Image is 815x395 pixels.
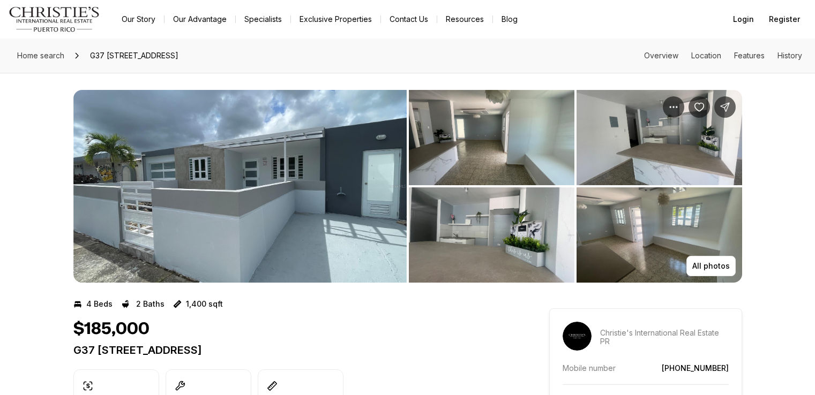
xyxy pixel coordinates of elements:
p: 2 Baths [136,300,165,308]
img: logo [9,6,100,32]
a: Skip to: Features [734,51,765,60]
a: [PHONE_NUMBER] [662,363,729,373]
button: Contact Us [381,12,437,27]
button: Login [727,9,760,30]
button: Save Property: G37 Calle 2 VILLA UNIVERSITARIA [689,96,710,118]
button: View image gallery [73,90,407,283]
button: View image gallery [577,90,742,185]
a: Skip to: Overview [644,51,678,60]
nav: Page section menu [644,51,802,60]
a: Home search [13,47,69,64]
a: Skip to: Location [691,51,721,60]
li: 2 of 5 [409,90,742,283]
span: G37 [STREET_ADDRESS] [86,47,183,64]
p: G37 [STREET_ADDRESS] [73,344,511,356]
button: All photos [686,256,736,276]
button: View image gallery [577,187,742,283]
a: Specialists [236,12,290,27]
li: 1 of 5 [73,90,407,283]
a: Blog [493,12,526,27]
p: 4 Beds [86,300,113,308]
span: Register [769,15,800,24]
span: Login [733,15,754,24]
p: All photos [692,262,730,270]
a: Exclusive Properties [291,12,380,27]
p: Mobile number [563,363,616,373]
button: View image gallery [409,90,574,185]
a: Resources [437,12,492,27]
div: Listing Photos [73,90,742,283]
p: 1,400 sqft [186,300,223,308]
h1: $185,000 [73,319,149,339]
p: Christie's International Real Estate PR [600,329,729,346]
button: Share Property: G37 Calle 2 VILLA UNIVERSITARIA [714,96,736,118]
span: Home search [17,51,64,60]
button: Property options [663,96,684,118]
a: Skip to: History [777,51,802,60]
a: Our Story [113,12,164,27]
button: Register [762,9,806,30]
a: Our Advantage [165,12,235,27]
button: View image gallery [409,187,574,283]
